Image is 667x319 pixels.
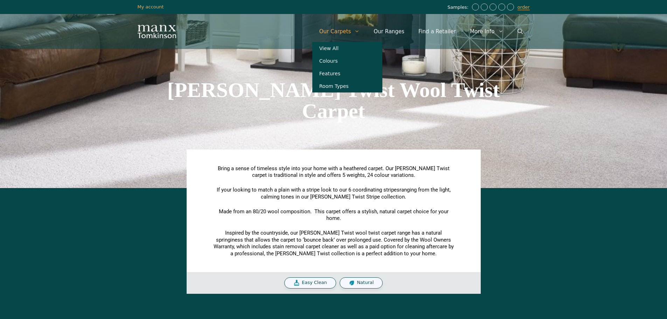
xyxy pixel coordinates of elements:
span: ranging from the light, calming tones in our [PERSON_NAME] Twist Stripe collection. [261,187,451,200]
a: Our Carpets [312,21,367,42]
h1: [PERSON_NAME] Twist Wool Twist Carpet [138,79,530,122]
span: Samples: [447,5,470,11]
a: More Info [463,21,510,42]
p: Made from an 80/20 wool composition. This carpet offers a stylish, natural carpet choice for your... [213,208,454,222]
a: My account [138,4,164,9]
span: Natural [357,280,374,286]
span: Easy Clean [302,280,327,286]
p: Inspired by the countryside, our [PERSON_NAME] Twist wool twist carpet range has a natural spring... [213,230,454,257]
a: Room Types [312,80,382,92]
p: If your looking to match a plain with a stripe look to our 6 coordinating stripes [213,187,454,200]
img: Manx Tomkinson [138,25,176,38]
p: Bring a sense of timeless style into your home with a heathered carpet. Our [PERSON_NAME] Twist c... [213,165,454,179]
a: order [517,5,530,10]
a: Features [312,67,382,80]
a: Colours [312,55,382,67]
a: View All [312,42,382,55]
a: Our Ranges [367,21,411,42]
nav: Primary [312,21,530,42]
a: Find a Retailer [411,21,463,42]
a: Open Search Bar [510,21,530,42]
